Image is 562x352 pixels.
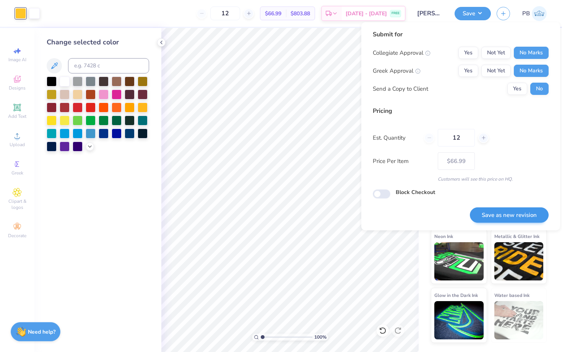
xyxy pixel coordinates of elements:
span: Designs [9,85,26,91]
span: Neon Ink [434,232,453,240]
div: Collegiate Approval [373,49,430,57]
span: Clipart & logos [4,198,31,210]
span: $803.88 [291,10,310,18]
button: Not Yet [481,65,511,77]
button: Yes [458,47,478,59]
span: FREE [391,11,400,16]
img: Neon Ink [434,242,484,280]
span: Upload [10,142,25,148]
div: Pricing [373,106,549,116]
span: Greek [11,170,23,176]
div: Submit for [373,30,549,39]
div: Customers will see this price on HQ. [373,176,549,183]
img: Metallic & Glitter Ink [494,242,544,280]
span: Image AI [8,57,26,63]
span: Water based Ink [494,291,530,299]
input: – – [438,129,475,147]
img: Water based Ink [494,301,544,339]
button: Yes [458,65,478,77]
button: Save as new revision [470,207,549,223]
span: Glow in the Dark Ink [434,291,478,299]
button: No Marks [514,65,549,77]
button: Save [455,7,491,20]
a: PB [522,6,547,21]
input: Untitled Design [411,6,449,21]
span: [DATE] - [DATE] [346,10,387,18]
label: Price Per Item [373,157,432,166]
strong: Need help? [28,328,55,336]
div: Change selected color [47,37,149,47]
img: Glow in the Dark Ink [434,301,484,339]
label: Est. Quantity [373,134,418,142]
span: Metallic & Glitter Ink [494,232,539,240]
span: 100 % [314,334,326,341]
span: PB [522,9,530,18]
div: Send a Copy to Client [373,85,428,93]
input: – – [210,7,240,20]
span: $66.99 [265,10,281,18]
span: Decorate [8,233,26,239]
button: Yes [507,83,527,95]
span: Add Text [8,113,26,119]
label: Block Checkout [396,188,435,196]
input: e.g. 7428 c [68,58,149,73]
button: No [530,83,549,95]
button: Not Yet [481,47,511,59]
img: Paridhi Bajaj [532,6,547,21]
div: Greek Approval [373,67,421,75]
button: No Marks [514,47,549,59]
